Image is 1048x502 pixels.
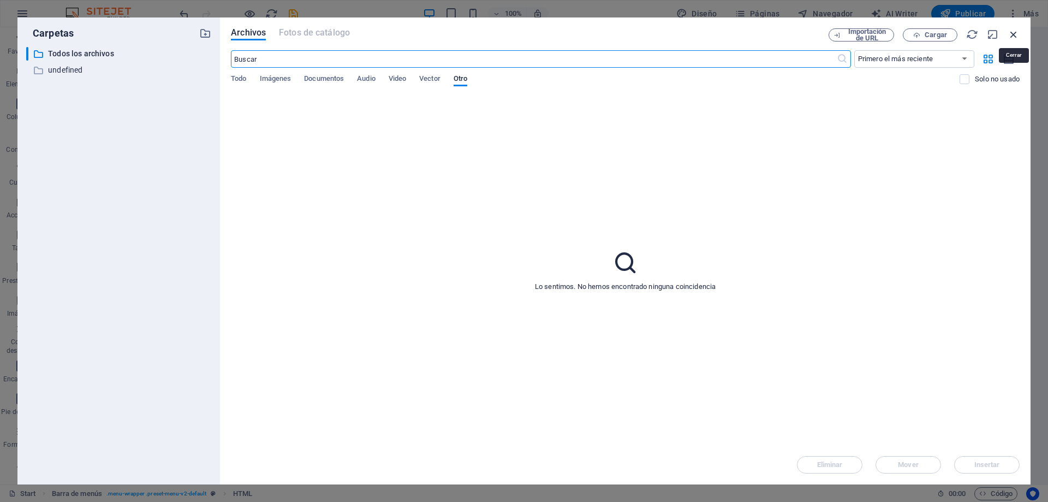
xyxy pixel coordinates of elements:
span: Cargar [925,32,947,38]
p: undefined [48,64,191,76]
p: Solo muestra los archivos que no están usándose en el sitio web. Los archivos añadidos durante es... [975,74,1020,84]
p: Carpetas [26,26,74,40]
p: Lo sentimos. No hemos encontrado ninguna coincidencia [535,282,716,292]
i: Minimizar [987,28,999,40]
div: undefined [26,63,211,77]
p: Todos los archivos [48,48,191,60]
i: Volver a cargar [966,28,978,40]
span: Este tipo de archivo no es soportado por este elemento [279,26,350,39]
span: Otro [454,72,467,87]
input: Buscar [231,50,836,68]
span: Documentos [304,72,344,87]
i: Crear carpeta [199,27,211,39]
span: Todo [231,72,246,87]
span: Video [389,72,406,87]
button: Importación de URL [829,28,894,42]
span: Archivos [231,26,266,39]
span: Importación de URL [845,28,889,42]
div: ​ [26,47,28,61]
span: Imágenes [260,72,291,87]
span: Vector [419,72,440,87]
button: Cargar [903,28,957,42]
span: Audio [357,72,375,87]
